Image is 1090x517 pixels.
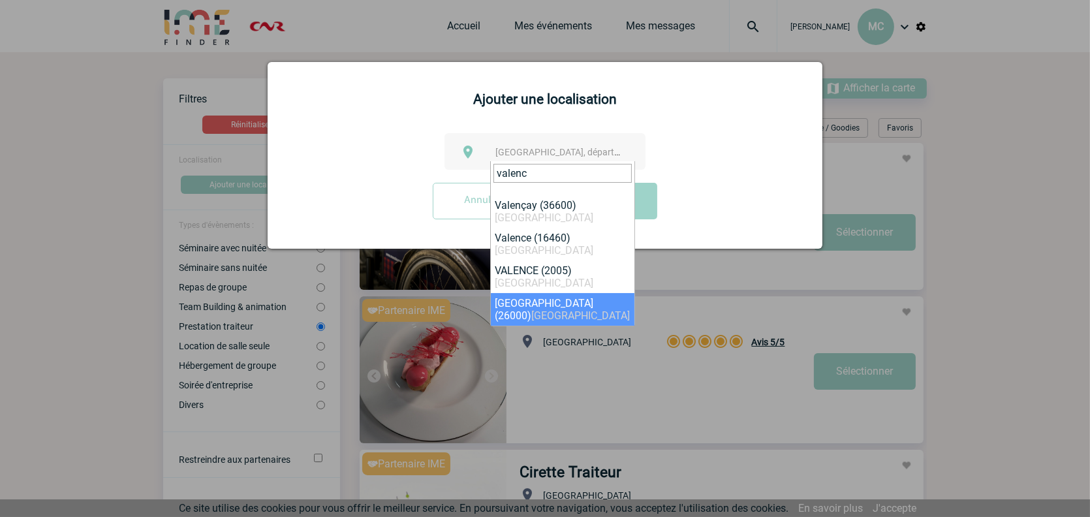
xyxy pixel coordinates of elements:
[491,228,634,260] li: Valence (16460)
[491,293,634,326] li: [GEOGRAPHIC_DATA] (26000)
[433,183,531,219] input: Annuler
[531,309,630,322] span: [GEOGRAPHIC_DATA]
[495,244,593,257] span: [GEOGRAPHIC_DATA]
[495,277,593,289] span: [GEOGRAPHIC_DATA]
[495,147,677,157] span: [GEOGRAPHIC_DATA], département, région...
[491,260,634,293] li: VALENCE (2005)
[495,211,593,224] span: [GEOGRAPHIC_DATA]
[284,91,806,107] h2: Ajouter une localisation
[491,195,634,228] li: Valençay (36600)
